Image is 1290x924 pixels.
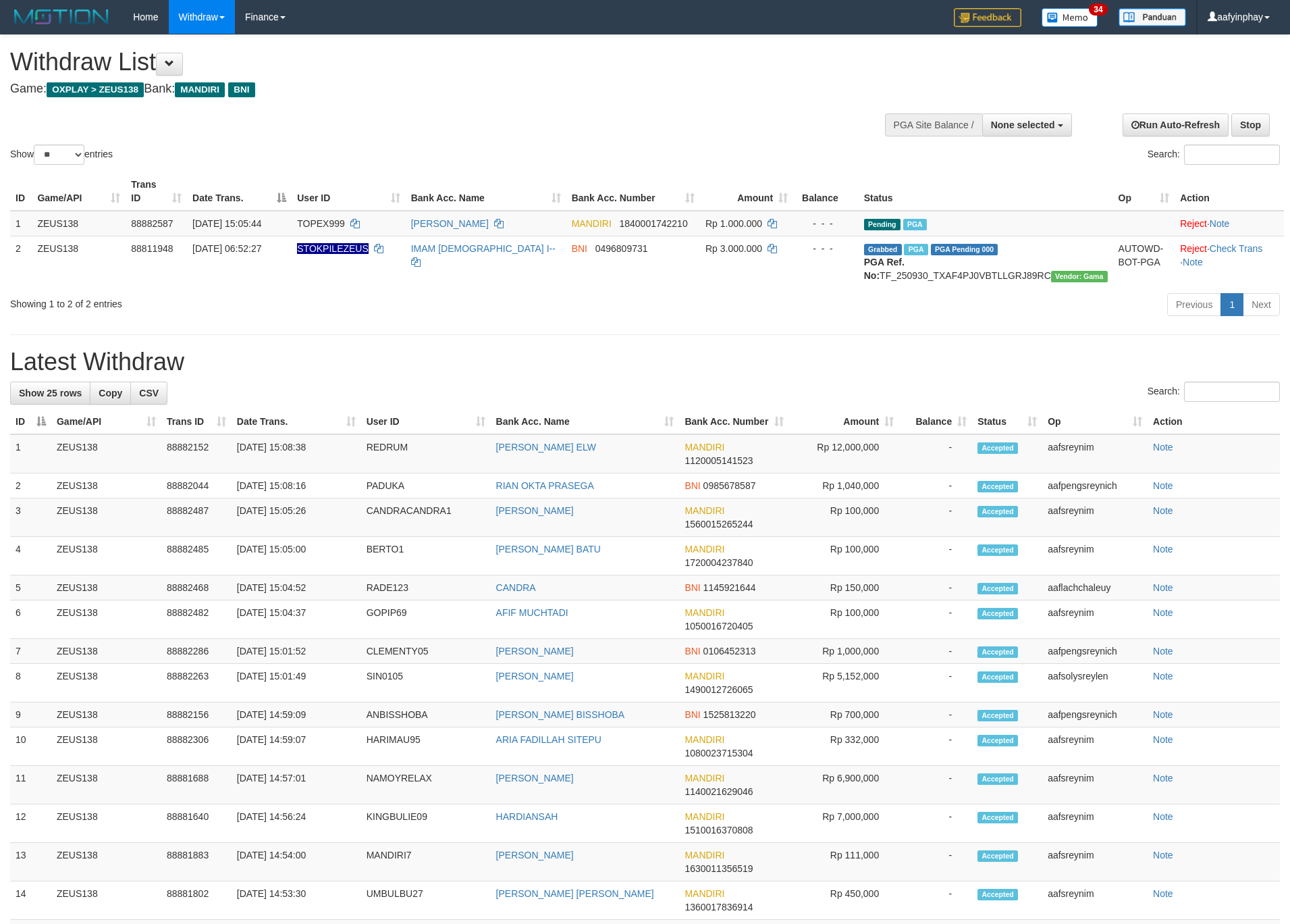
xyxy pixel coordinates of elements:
span: Show 25 rows [19,388,82,399]
td: ZEUS138 [32,211,126,236]
span: [DATE] 15:05:44 [192,218,261,229]
a: [PERSON_NAME] [496,505,574,516]
td: Rp 150,000 [789,575,899,600]
td: CANDRACANDRA1 [361,498,491,537]
td: TF_250930_TXAF4PJ0VBTLLGRJ89RC [859,236,1113,288]
span: Copy [99,388,122,399]
td: 88882044 [161,473,232,498]
td: Rp 7,000,000 [789,804,899,843]
span: Accepted [977,544,1018,556]
th: Status: activate to sort column ascending [972,409,1042,434]
td: 2 [10,473,51,498]
td: 9 [10,702,51,727]
td: PADUKA [361,473,491,498]
span: Marked by aafnoeunsreypich [903,219,927,230]
td: · · [1175,236,1284,288]
td: ZEUS138 [51,600,161,639]
a: Note [1153,607,1173,618]
span: Accepted [977,583,1018,594]
b: PGA Ref. No: [864,257,905,281]
td: 88881802 [161,881,232,920]
a: [PERSON_NAME] [496,671,574,682]
td: 10 [10,727,51,766]
a: Show 25 rows [10,382,90,405]
th: Date Trans.: activate to sort column ascending [232,409,361,434]
label: Search: [1148,145,1280,165]
td: 7 [10,639,51,664]
th: Date Trans.: activate to sort column descending [187,172,292,211]
div: PGA Site Balance / [885,113,982,136]
span: Copy 1050016720405 to clipboard [684,621,753,632]
td: Rp 12,000,000 [789,434,899,473]
td: [DATE] 15:08:16 [232,473,361,498]
a: Note [1183,257,1203,267]
img: panduan.png [1119,8,1186,26]
td: aafsreynim [1042,843,1148,881]
a: [PERSON_NAME] [496,773,574,784]
img: Feedback.jpg [954,8,1021,27]
a: Note [1153,709,1173,720]
a: [PERSON_NAME] [PERSON_NAME] [496,888,654,899]
td: 12 [10,804,51,843]
td: 3 [10,498,51,537]
span: Accepted [977,735,1018,746]
span: Accepted [977,710,1018,721]
input: Search: [1184,145,1280,165]
td: [DATE] 15:08:38 [232,434,361,473]
td: RADE123 [361,575,491,600]
span: Accepted [977,850,1018,862]
td: Rp 100,000 [789,498,899,537]
th: ID [10,172,32,211]
td: [DATE] 14:57:01 [232,766,361,804]
td: aafpengsreynich [1042,473,1148,498]
a: CANDRA [496,582,536,593]
th: Action [1148,409,1280,434]
td: MANDIRI7 [361,843,491,881]
a: AFIF MUCHTADI [496,607,568,618]
a: Check Trans [1210,243,1263,254]
a: Stop [1231,113,1270,136]
span: None selected [991,120,1055,130]
td: - [899,473,972,498]
span: MANDIRI [684,607,724,618]
td: aafsreynim [1042,881,1148,920]
td: ZEUS138 [51,702,161,727]
td: KINGBULIE09 [361,804,491,843]
td: - [899,434,972,473]
td: ZEUS138 [51,434,161,473]
div: - - - [799,217,853,230]
th: Bank Acc. Name: activate to sort column ascending [491,409,680,434]
td: 88882286 [161,639,232,664]
span: Copy 1120005141523 to clipboard [684,455,753,466]
td: 88882485 [161,537,232,575]
td: ZEUS138 [51,727,161,766]
td: ANBISSHOBA [361,702,491,727]
span: MANDIRI [175,82,225,97]
span: Accepted [977,773,1018,785]
span: MANDIRI [684,734,724,745]
td: 14 [10,881,51,920]
span: Accepted [977,442,1018,454]
button: None selected [982,113,1072,136]
span: Copy 1490012726065 to clipboard [684,684,753,695]
td: HARIMAU95 [361,727,491,766]
td: REDRUM [361,434,491,473]
h1: Latest Withdraw [10,349,1280,376]
td: 88882468 [161,575,232,600]
td: aafpengsreynich [1042,639,1148,664]
a: Reject [1180,218,1207,229]
span: Copy 1510016370808 to clipboard [684,825,753,836]
td: aafsreynim [1042,498,1148,537]
td: aaflachchaleuy [1042,575,1148,600]
td: ZEUS138 [51,766,161,804]
td: - [899,575,972,600]
th: Trans ID: activate to sort column ascending [126,172,187,211]
span: MANDIRI [684,671,724,682]
td: ZEUS138 [51,639,161,664]
td: - [899,600,972,639]
th: Balance [793,172,859,211]
a: HARDIANSAH [496,811,558,822]
td: 13 [10,843,51,881]
span: BNI [684,480,700,491]
td: aafsreynim [1042,434,1148,473]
